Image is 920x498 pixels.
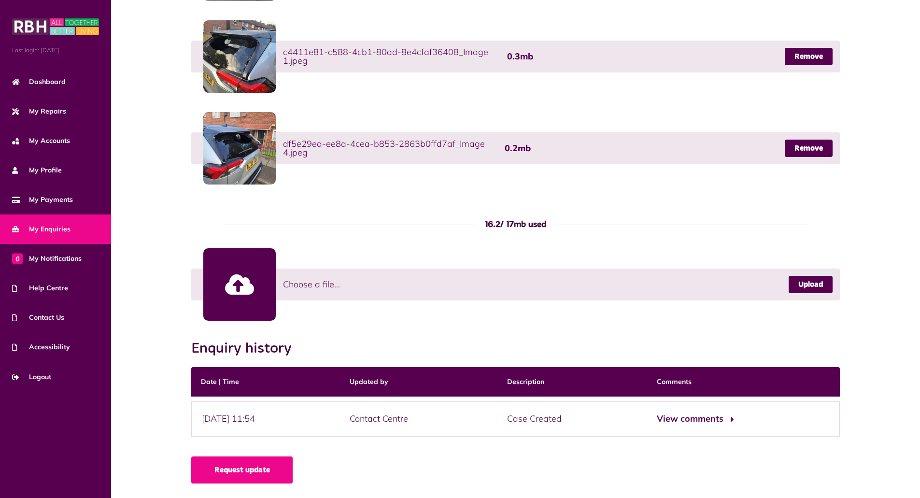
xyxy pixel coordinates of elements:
[340,367,497,397] th: Updated by
[12,195,73,205] span: My Payments
[12,283,68,293] span: Help Centre
[12,165,62,175] span: My Profile
[12,253,23,264] span: 0
[785,48,833,65] a: Remove
[505,144,531,153] span: 0.2mb
[283,140,495,157] span: df5e29ea-ee8a-4cea-b853-2863b0ffd7af_Image 4.jpeg
[785,140,833,157] a: Remove
[12,342,70,352] span: Accessibility
[507,52,533,61] span: 0.3mb
[12,313,64,323] span: Contact Us
[283,278,340,291] span: Choose a file...
[191,340,301,357] h2: Enquiry history
[475,218,556,231] div: / 17mb used
[12,224,71,234] span: My Enquiries
[485,220,500,229] span: 16.2
[191,456,293,484] a: Request update
[789,276,833,293] a: Upload
[647,367,840,397] th: Comments
[657,412,732,426] button: View comments
[12,46,99,55] span: Last login: [DATE]
[191,401,340,437] div: [DATE] 11:54
[12,106,66,116] span: My Repairs
[12,254,82,264] span: My Notifications
[12,17,99,36] img: MyRBH
[12,136,70,146] span: My Accounts
[497,367,647,397] th: Description
[497,401,647,437] div: Case Created
[340,401,497,437] div: Contact Centre
[283,48,497,65] span: c4411e81-c588-4cb1-80ad-8e4cfaf36408_Image 1.jpeg
[12,372,51,382] span: Logout
[12,77,66,87] span: Dashboard
[191,367,340,397] th: Date | Time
